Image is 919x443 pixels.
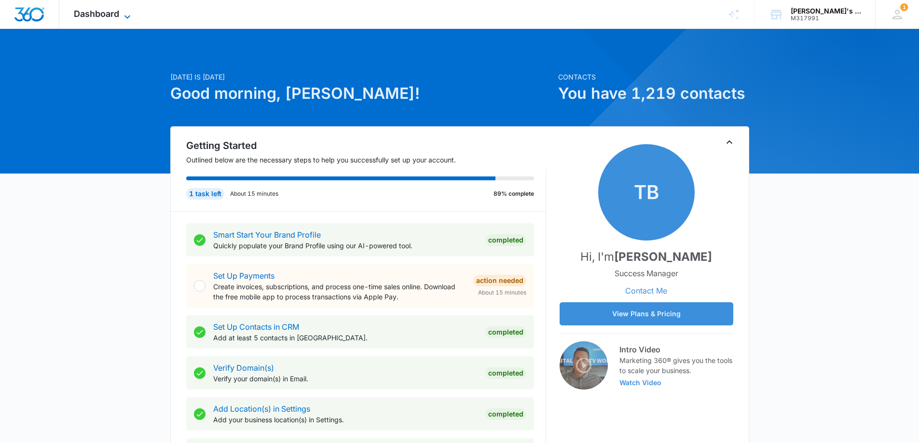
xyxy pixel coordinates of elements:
[485,234,526,246] div: Completed
[186,188,224,200] div: 1 task left
[560,341,608,389] img: Intro Video
[213,241,478,251] p: Quickly populate your Brand Profile using our AI-powered tool.
[614,250,712,264] strong: [PERSON_NAME]
[615,268,678,279] p: Success Manager
[494,189,534,198] p: 89% complete
[791,15,861,22] div: account id
[485,408,526,420] div: Completed
[485,367,526,379] div: Completed
[213,415,478,425] p: Add your business location(s) in Settings.
[560,302,733,325] button: View Plans & Pricing
[580,248,712,266] p: Hi, I'm
[170,82,552,105] h1: Good morning, [PERSON_NAME]!
[213,404,310,414] a: Add Location(s) in Settings
[213,322,299,332] a: Set Up Contacts in CRM
[619,379,661,386] button: Watch Video
[186,138,546,153] h2: Getting Started
[170,72,552,82] p: [DATE] is [DATE]
[186,155,546,165] p: Outlined below are the necessary steps to help you successfully set up your account.
[213,333,478,343] p: Add at least 5 contacts in [GEOGRAPHIC_DATA].
[213,374,478,384] p: Verify your domain(s) in Email.
[598,144,695,241] span: TB
[900,3,908,11] span: 1
[230,189,278,198] p: About 15 minutes
[616,279,677,302] button: Contact Me
[900,3,908,11] div: notifications count
[213,271,274,281] a: Set Up Payments
[619,355,733,376] p: Marketing 360® gives you the tools to scale your business.
[74,9,119,19] span: Dashboard
[213,230,321,240] a: Smart Start Your Brand Profile
[213,282,466,302] p: Create invoices, subscriptions, and process one-time sales online. Download the free mobile app t...
[619,344,733,355] h3: Intro Video
[558,82,749,105] h1: You have 1,219 contacts
[724,136,735,148] button: Toggle Collapse
[213,363,274,373] a: Verify Domain(s)
[478,288,526,297] span: About 15 minutes
[558,72,749,82] p: Contacts
[473,275,526,286] div: Action Needed
[791,7,861,15] div: account name
[485,326,526,338] div: Completed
